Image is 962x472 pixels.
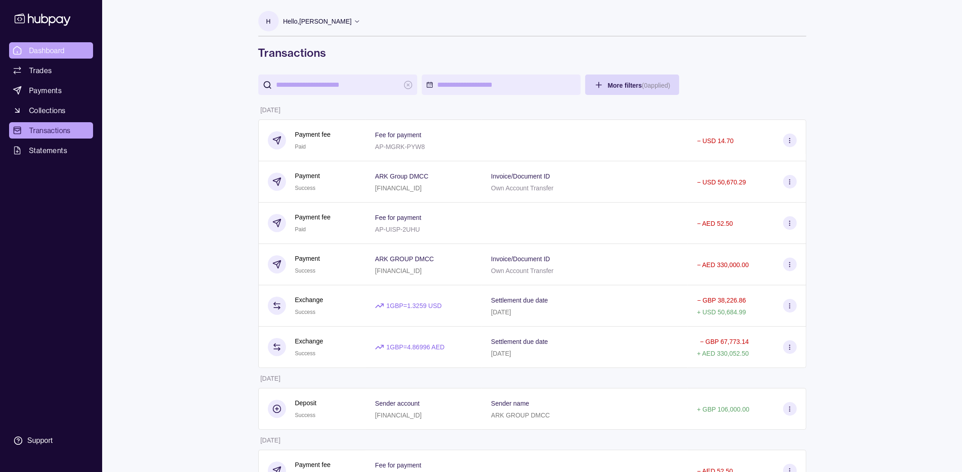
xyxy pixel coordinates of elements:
a: Trades [9,62,93,79]
p: Payment fee [295,460,331,470]
a: Payments [9,82,93,99]
span: Dashboard [29,45,65,56]
p: Hello, [PERSON_NAME] [283,16,352,26]
span: Collections [29,105,65,116]
a: Collections [9,102,93,119]
p: [DATE] [491,308,511,316]
span: Paid [295,144,306,150]
p: + AED 330,052.50 [697,350,749,357]
p: [DATE] [261,106,281,114]
button: More filters(0applied) [585,75,680,95]
span: Success [295,185,316,191]
p: Sender name [491,400,529,407]
a: Support [9,431,93,450]
p: ( 0 applied) [642,82,670,89]
p: Exchange [295,336,323,346]
p: + USD 50,684.99 [697,308,746,316]
p: Invoice/Document ID [491,255,550,263]
p: AP-MGRK-PYW8 [375,143,425,150]
a: Transactions [9,122,93,139]
a: Dashboard [9,42,93,59]
p: − AED 330,000.00 [697,261,749,268]
p: [FINANCIAL_ID] [375,412,422,419]
span: Trades [29,65,52,76]
p: Invoice/Document ID [491,173,550,180]
span: Paid [295,226,306,233]
p: [DATE] [261,375,281,382]
p: Fee for payment [375,462,421,469]
span: Statements [29,145,67,156]
p: Settlement due date [491,297,548,304]
p: Exchange [295,295,323,305]
span: Success [295,350,316,357]
p: 1 GBP = 1.3259 USD [386,301,442,311]
p: Settlement due date [491,338,548,345]
p: ARK GROUP DMCC [375,255,434,263]
a: Statements [9,142,93,159]
p: 1 GBP = 4.86996 AED [386,342,444,352]
p: AP-UISP-2UHU [375,226,420,233]
span: Success [295,268,316,274]
p: [DATE] [491,350,511,357]
p: [FINANCIAL_ID] [375,184,422,192]
p: Fee for payment [375,214,421,221]
p: ARK Group DMCC [375,173,428,180]
p: Own Account Transfer [491,267,554,274]
p: [DATE] [261,437,281,444]
p: − GBP 67,773.14 [700,338,749,345]
p: Deposit [295,398,316,408]
p: Payment fee [295,212,331,222]
p: − USD 50,670.29 [697,179,746,186]
p: + GBP 106,000.00 [697,406,749,413]
p: Payment fee [295,129,331,139]
p: Payment [295,171,320,181]
p: H [266,16,271,26]
span: Success [295,412,316,418]
span: Success [295,309,316,315]
p: − GBP 38,226.86 [697,297,746,304]
input: search [276,75,399,95]
h1: Transactions [258,45,806,60]
p: − AED 52.50 [697,220,733,227]
div: Support [27,436,53,446]
p: Sender account [375,400,419,407]
p: ARK GROUP DMCC [491,412,550,419]
p: [FINANCIAL_ID] [375,267,422,274]
p: Payment [295,253,320,263]
span: More filters [608,82,671,89]
p: Fee for payment [375,131,421,139]
p: − USD 14.70 [697,137,734,144]
p: Own Account Transfer [491,184,554,192]
span: Payments [29,85,62,96]
span: Transactions [29,125,71,136]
